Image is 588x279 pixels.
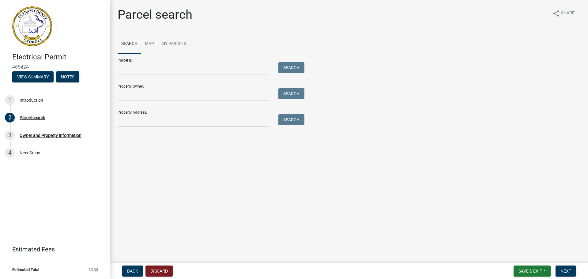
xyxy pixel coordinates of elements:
[514,266,551,277] button: Save & Exit
[56,71,79,82] button: Notes
[12,6,52,46] img: Putnam County, Georgia
[561,10,575,17] span: Share
[122,266,143,277] button: Back
[518,269,542,273] span: Save & Exit
[89,268,98,272] span: $0.00
[20,115,45,120] div: Parcel search
[12,75,54,80] wm-modal-confirm: Summary
[12,64,98,70] span: 465424
[145,266,173,277] button: Discard
[278,62,304,73] button: Search
[5,113,15,123] div: 2
[20,133,81,138] div: Owner and Property Information
[5,148,15,158] div: 4
[158,34,190,54] a: My Parcels
[278,88,304,99] button: Search
[5,95,15,105] div: 1
[118,7,192,22] h1: Parcel search
[12,268,39,272] span: Estimated Total
[118,34,141,54] a: Search
[278,114,304,125] button: Search
[12,53,105,62] h4: Electrical Permit
[552,10,560,17] i: share
[556,266,576,277] button: Next
[12,71,54,82] button: View Summary
[56,75,79,80] wm-modal-confirm: Notes
[560,269,571,273] span: Next
[20,98,43,102] div: Introduction
[5,243,100,255] a: Estimated Fees
[548,7,579,19] button: shareShare
[127,269,138,273] span: Back
[141,34,158,54] a: Map
[5,130,15,140] div: 3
